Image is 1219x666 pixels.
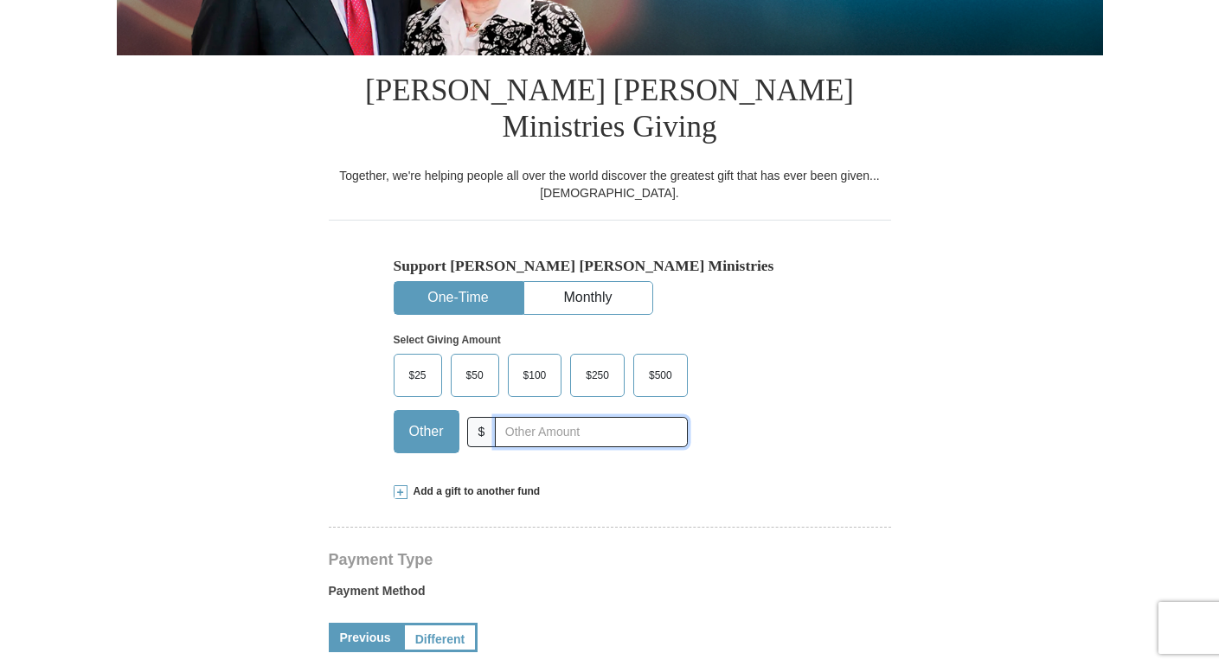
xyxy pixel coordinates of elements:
a: Previous [329,623,402,652]
h1: [PERSON_NAME] [PERSON_NAME] Ministries Giving [329,55,891,167]
span: Other [401,419,452,445]
input: Other Amount [495,417,687,447]
button: Monthly [524,282,652,314]
span: $ [467,417,497,447]
span: Add a gift to another fund [407,484,541,499]
span: $25 [401,362,435,388]
div: Together, we're helping people all over the world discover the greatest gift that has ever been g... [329,167,891,202]
span: $50 [458,362,492,388]
h5: Support [PERSON_NAME] [PERSON_NAME] Ministries [394,257,826,275]
span: $100 [515,362,555,388]
button: One-Time [395,282,523,314]
a: Different [402,623,478,652]
h4: Payment Type [329,553,891,567]
span: $500 [640,362,681,388]
strong: Select Giving Amount [394,334,501,346]
span: $250 [577,362,618,388]
label: Payment Method [329,582,891,608]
